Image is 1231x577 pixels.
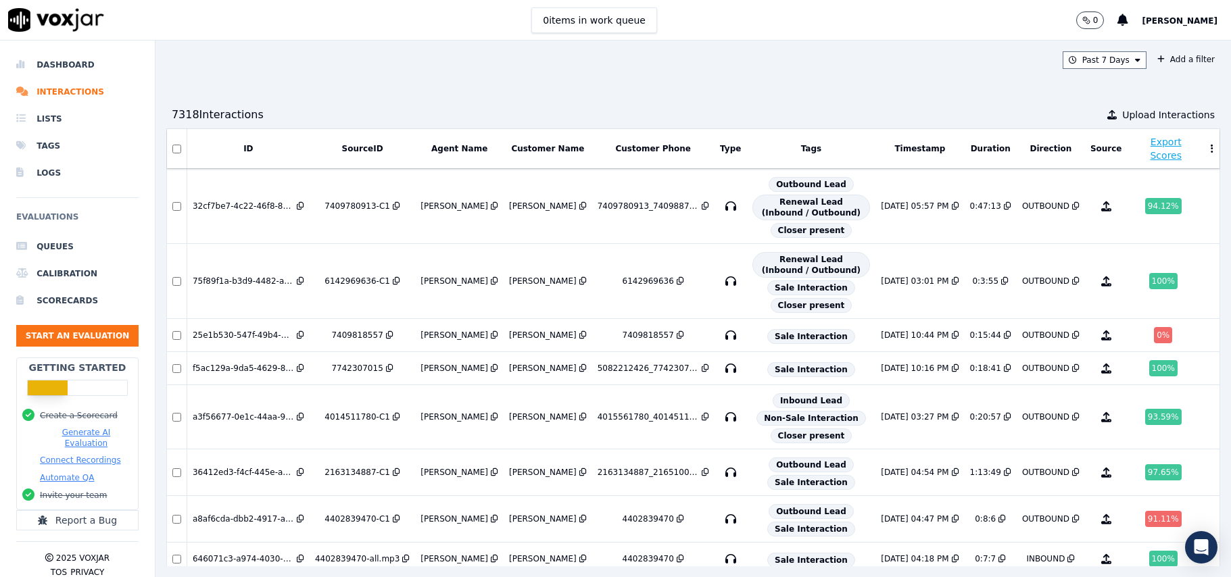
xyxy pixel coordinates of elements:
[420,553,488,564] div: [PERSON_NAME]
[531,7,657,33] button: 0items in work queue
[769,504,854,519] span: Outbound Lead
[193,411,294,422] div: a3f56677-0e1c-44aa-9c37-d198d99292f4
[1063,51,1146,69] button: Past 7 Days
[970,363,1001,374] div: 0:18:41
[16,510,139,530] button: Report a Bug
[1026,553,1065,564] div: INBOUND
[975,553,996,564] div: 0:7:7
[801,143,821,154] button: Tags
[1093,15,1099,26] p: 0
[894,143,945,154] button: Timestamp
[881,513,948,524] div: [DATE] 04:47 PM
[342,143,383,154] button: SourceID
[623,330,674,341] div: 7409818557
[193,553,294,564] div: 646071c3-a974-4030-bb5d-eebd9791df3c
[420,411,488,422] div: [PERSON_NAME]
[881,553,948,564] div: [DATE] 04:18 PM
[172,107,264,123] div: 7318 Interaction s
[16,51,139,78] a: Dashboard
[420,467,488,478] div: [PERSON_NAME]
[970,330,1001,341] div: 0:15:44
[1145,464,1182,480] div: 97.65 %
[243,143,253,154] button: ID
[40,455,121,466] button: Connect Recordings
[975,513,996,524] div: 0:8:6
[1022,411,1069,422] div: OUTBOUND
[1149,360,1178,376] div: 100 %
[972,276,998,286] div: 0:3:55
[1022,513,1069,524] div: OUTBOUND
[16,159,139,186] li: Logs
[881,276,948,286] div: [DATE] 03:01 PM
[509,330,577,341] div: [PERSON_NAME]
[1154,327,1172,343] div: 0 %
[623,276,674,286] div: 6142969636
[881,330,948,341] div: [DATE] 10:44 PM
[56,553,110,563] p: 2025 Voxjar
[623,553,674,564] div: 4402839470
[331,330,383,341] div: 7409818557
[1134,135,1199,162] button: Export Scores
[720,143,741,154] button: Type
[970,201,1001,211] div: 0:47:13
[767,522,855,536] span: Sale Interaction
[420,330,488,341] div: [PERSON_NAME]
[881,201,948,211] div: [DATE] 05:57 PM
[193,513,294,524] div: a8af6cda-dbb2-4917-a1cf-0853f6e36880
[752,252,871,278] span: Renewal Lead (Inbound / Outbound)
[1022,276,1069,286] div: OUTBOUND
[767,329,855,344] span: Sale Interaction
[1142,16,1217,26] span: [PERSON_NAME]
[970,467,1001,478] div: 1:13:49
[970,411,1001,422] div: 0:20:57
[16,260,139,287] a: Calibration
[193,201,294,211] div: 32cf7be7-4c22-46f8-8b18-1b564a22157a
[324,201,390,211] div: 7409780913-C1
[509,467,577,478] div: [PERSON_NAME]
[1076,11,1118,29] button: 0
[16,209,139,233] h6: Evaluations
[752,195,871,220] span: Renewal Lead (Inbound / Outbound)
[771,428,852,443] span: Closer present
[16,287,139,314] a: Scorecards
[1149,551,1178,567] div: 100 %
[16,105,139,132] li: Lists
[324,411,390,422] div: 4014511780-C1
[767,280,855,295] span: Sale Interaction
[1076,11,1105,29] button: 0
[1149,273,1178,289] div: 100 %
[1030,143,1071,154] button: Direction
[16,132,139,159] li: Tags
[769,457,854,472] span: Outbound Lead
[420,363,488,374] div: [PERSON_NAME]
[16,78,139,105] a: Interactions
[598,201,699,211] div: 7409780913_7409887408
[623,513,674,524] div: 4402839470
[1022,330,1069,341] div: OUTBOUND
[769,177,854,192] span: Outbound Lead
[509,201,577,211] div: [PERSON_NAME]
[1152,51,1220,68] button: Add a filter
[1145,198,1182,214] div: 94.12 %
[1142,12,1231,28] button: [PERSON_NAME]
[16,233,139,260] a: Queues
[1022,363,1069,374] div: OUTBOUND
[1022,467,1069,478] div: OUTBOUND
[28,361,126,374] h2: Getting Started
[598,411,699,422] div: 4015561780_4014511780
[193,330,294,341] div: 25e1b530-547f-49b4-b5b2-ca27abfcad5e
[771,298,852,313] span: Closer present
[8,8,104,32] img: voxjar logo
[1185,531,1217,563] div: Open Intercom Messenger
[1022,201,1069,211] div: OUTBOUND
[767,553,855,568] span: Sale Interaction
[509,276,577,286] div: [PERSON_NAME]
[324,467,390,478] div: 2163134887-C1
[40,490,107,501] button: Invite your team
[598,363,699,374] div: 5082212426_7742307015
[331,363,383,374] div: 7742307015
